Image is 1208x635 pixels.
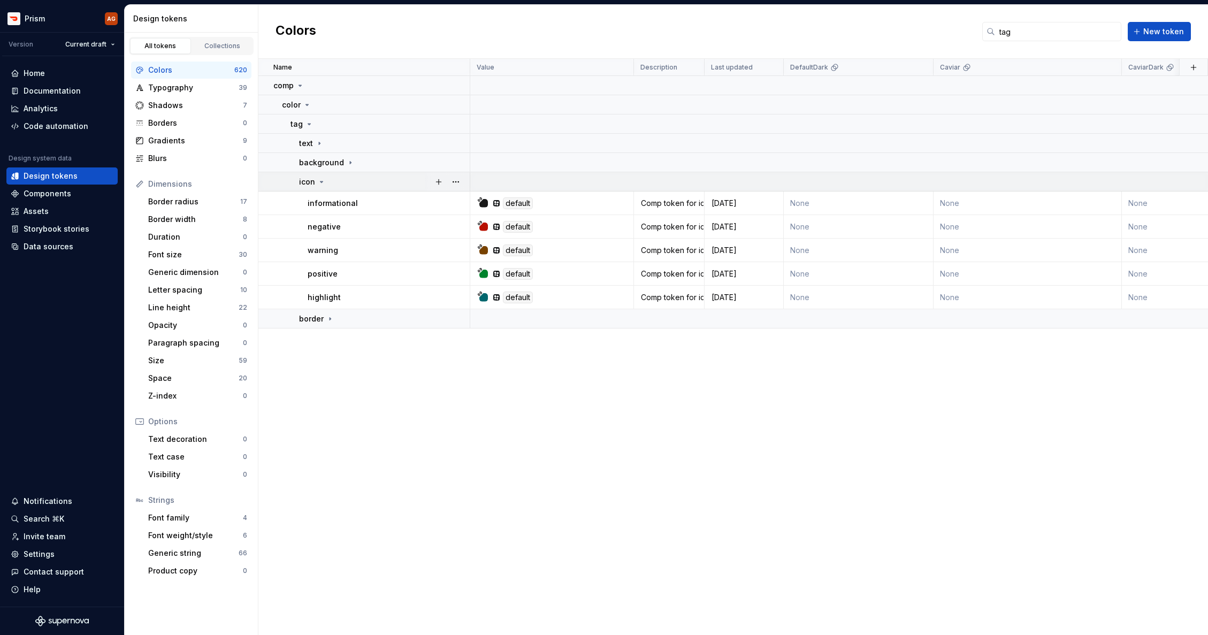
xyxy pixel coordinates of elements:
div: 17 [240,197,247,206]
p: informational [308,198,358,209]
td: None [784,215,934,239]
div: Contact support [24,567,84,577]
div: default [503,244,533,256]
a: Border width8 [144,211,251,228]
a: Font weight/style6 [144,527,251,544]
div: 0 [243,470,247,479]
a: Components [6,185,118,202]
p: background [299,157,344,168]
button: New token [1128,22,1191,41]
p: text [299,138,313,149]
a: Shadows7 [131,97,251,114]
p: icon [299,177,315,187]
div: 9 [243,136,247,145]
div: default [503,197,533,209]
div: All tokens [134,42,187,50]
div: Storybook stories [24,224,89,234]
div: Comp token for icon color inside the positive tag. [634,269,704,279]
div: Settings [24,549,55,560]
a: Border radius17 [144,193,251,210]
div: 7 [243,101,247,110]
div: 0 [243,119,247,127]
div: Help [24,584,41,595]
div: 0 [243,567,247,575]
div: Collections [196,42,249,50]
div: [DATE] [705,245,783,256]
a: Colors620 [131,62,251,79]
div: Text case [148,452,243,462]
a: Generic string66 [144,545,251,562]
div: 0 [243,392,247,400]
p: Caviar [940,63,960,72]
a: Size59 [144,352,251,369]
a: Design tokens [6,167,118,185]
div: Generic dimension [148,267,243,278]
div: Analytics [24,103,58,114]
div: 0 [243,268,247,277]
div: Home [24,68,45,79]
a: Generic dimension0 [144,264,251,281]
p: warning [308,245,338,256]
div: Dimensions [148,179,247,189]
span: Current draft [65,40,106,49]
h2: Colors [276,22,316,41]
td: None [934,192,1122,215]
a: Space20 [144,370,251,387]
a: Storybook stories [6,220,118,238]
a: Borders0 [131,114,251,132]
a: Data sources [6,238,118,255]
a: Visibility0 [144,466,251,483]
div: 0 [243,233,247,241]
a: Gradients9 [131,132,251,149]
button: Current draft [60,37,120,52]
div: 66 [239,549,247,557]
button: Search ⌘K [6,510,118,527]
a: Documentation [6,82,118,100]
div: default [503,221,533,233]
div: Text decoration [148,434,243,445]
div: Comp token for icon color inside the negative tag. [634,221,704,232]
div: Search ⌘K [24,514,64,524]
img: bd52d190-91a7-4889-9e90-eccda45865b1.png [7,12,20,25]
a: Letter spacing10 [144,281,251,299]
div: Design tokens [24,171,78,181]
td: None [784,262,934,286]
div: Components [24,188,71,199]
div: Comp token for icon color inside the info tag. [634,198,704,209]
p: Last updated [711,63,753,72]
div: 30 [239,250,247,259]
div: Documentation [24,86,81,96]
a: Typography39 [131,79,251,96]
div: 0 [243,453,247,461]
a: Invite team [6,528,118,545]
div: 0 [243,154,247,163]
div: Assets [24,206,49,217]
div: Visibility [148,469,243,480]
td: None [934,262,1122,286]
p: negative [308,221,341,232]
div: Code automation [24,121,88,132]
p: tag [290,119,303,129]
div: Border radius [148,196,240,207]
div: Z-index [148,391,243,401]
a: Analytics [6,100,118,117]
div: Opacity [148,320,243,331]
td: None [784,192,934,215]
p: positive [308,269,338,279]
td: None [934,239,1122,262]
td: None [934,215,1122,239]
div: Letter spacing [148,285,240,295]
div: default [503,292,533,303]
div: Borders [148,118,243,128]
p: Value [477,63,494,72]
div: Blurs [148,153,243,164]
button: PrismAG [2,7,122,30]
div: Typography [148,82,239,93]
div: Font weight/style [148,530,243,541]
div: [DATE] [705,292,783,303]
a: Font size30 [144,246,251,263]
div: [DATE] [705,198,783,209]
div: Border width [148,214,243,225]
div: Size [148,355,239,366]
a: Font family4 [144,509,251,526]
